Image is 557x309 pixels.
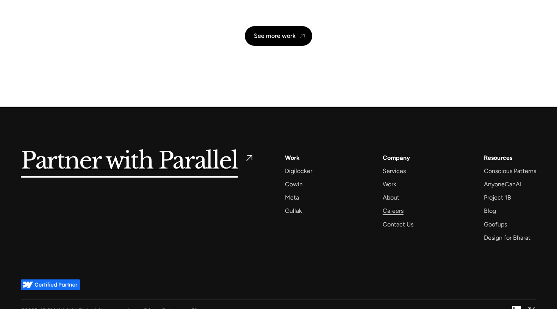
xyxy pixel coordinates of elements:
[285,179,303,189] a: Cowin
[383,153,410,163] a: Company
[484,179,521,189] a: AnyoneCanAI
[383,206,404,216] a: Careers
[484,166,536,176] a: Conscious Patterns
[285,166,312,176] a: Digilocker
[285,153,300,163] a: Work
[21,153,255,170] a: Partner with Parallel
[285,206,302,216] a: Gullak
[484,233,530,243] a: Design for Bharat
[484,219,507,229] a: Goofups
[245,26,312,46] a: See more work
[254,32,296,39] div: See more work
[484,206,496,216] a: Blog
[383,179,396,189] a: Work
[484,192,511,203] a: Project 1B
[21,153,238,170] h5: Partner with Parallel
[484,153,512,163] div: Resources
[383,219,413,229] a: Contact Us
[383,192,399,203] a: About
[285,192,299,203] a: Meta
[383,166,406,176] a: Services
